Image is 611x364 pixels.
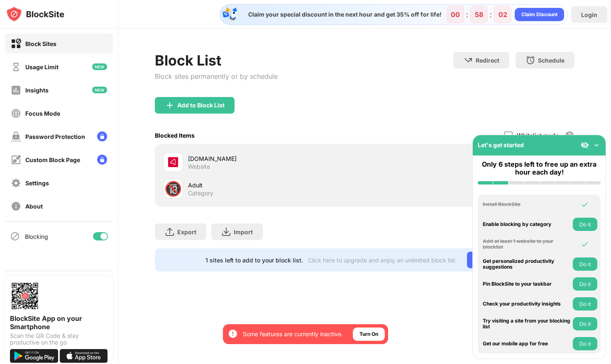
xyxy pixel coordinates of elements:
div: Check your productivity insights [483,301,571,307]
img: lock-menu.svg [97,131,107,141]
div: About [25,203,43,210]
img: lock-menu.svg [97,155,107,165]
div: Go Unlimited [467,252,524,268]
div: Password Protection [25,133,85,140]
button: Do it [573,297,597,311]
div: Import [234,228,253,235]
div: Blocked Items [155,132,195,139]
img: favicons [168,157,178,167]
div: Custom Block Page [25,156,80,163]
div: Redirect [476,57,499,64]
img: error-circle-white.svg [228,329,238,339]
div: Login [581,11,597,18]
img: blocking-icon.svg [10,231,20,241]
div: Claim Discount [521,10,557,19]
div: Some features are currently inactive. [243,330,343,338]
img: password-protection-off.svg [11,131,21,142]
div: Add at least 1 website to your blocklist [483,238,571,250]
img: omni-check.svg [581,240,589,248]
div: Enable blocking by category [483,221,571,227]
div: Usage Limit [25,63,59,70]
div: [DOMAIN_NAME] [188,154,364,163]
div: Try visiting a site from your blocking list [483,318,571,330]
button: Do it [573,257,597,271]
div: Focus Mode [25,110,60,117]
div: Pin BlockSite to your taskbar [483,281,571,287]
div: Turn On [359,330,378,338]
div: Claim your special discount in the next hour and get 35% off for life! [243,11,442,18]
img: options-page-qr-code.png [10,281,40,311]
img: download-on-the-app-store.svg [60,349,108,363]
div: 1 sites left to add to your block list. [205,257,303,264]
div: Export [177,228,196,235]
div: Add to Block List [177,102,225,109]
div: Let's get started [478,141,524,148]
div: 02 [499,10,507,19]
div: BlockSite App on your Smartphone [10,314,108,331]
button: Do it [573,218,597,231]
div: Block sites permanently or by schedule [155,72,278,80]
img: block-on.svg [11,39,21,49]
div: Only 6 steps left to free up an extra hour each day! [478,160,601,176]
div: Block List [155,52,278,69]
button: Do it [573,317,597,330]
img: eye-not-visible.svg [581,141,589,149]
img: time-usage-off.svg [11,62,21,72]
div: 00 [451,10,460,19]
div: : [464,8,470,21]
div: Scan the QR Code & stay productive on the go [10,332,108,346]
div: Whitelist mode [517,132,559,139]
div: Get our mobile app for free [483,341,571,347]
div: Insights [25,87,49,94]
img: get-it-on-google-play.svg [10,349,58,363]
div: Blocking [25,233,48,240]
img: insights-off.svg [11,85,21,95]
div: 🔞 [164,180,182,197]
div: Install BlockSite [483,201,571,207]
img: about-off.svg [11,201,21,211]
div: 58 [475,10,483,19]
img: logo-blocksite.svg [6,6,64,22]
div: Category [188,189,213,197]
button: Do it [573,337,597,350]
button: Do it [573,277,597,291]
img: settings-off.svg [11,178,21,188]
div: Click here to upgrade and enjoy an unlimited block list. [308,257,457,264]
div: Block Sites [25,40,56,47]
img: new-icon.svg [92,87,107,93]
div: Website [188,163,210,170]
img: customize-block-page-off.svg [11,155,21,165]
img: new-icon.svg [92,63,107,70]
img: omni-check.svg [581,200,589,209]
div: Schedule [538,57,565,64]
div: Get personalized productivity suggestions [483,258,571,270]
img: specialOfferDiscount.svg [222,6,238,23]
img: omni-setup-toggle.svg [592,141,601,149]
div: : [488,8,494,21]
img: focus-off.svg [11,108,21,119]
div: Adult [188,181,364,189]
div: Settings [25,180,49,187]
